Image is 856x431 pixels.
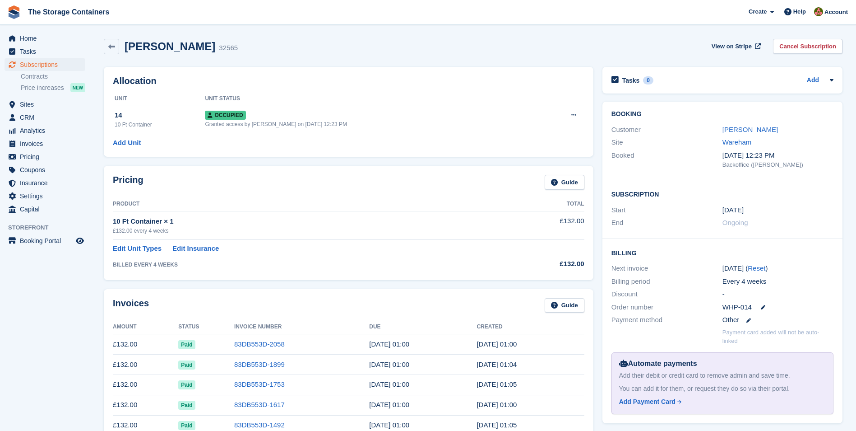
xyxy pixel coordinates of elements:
[113,261,496,269] div: BILLED EVERY 4 WEEKS
[722,276,833,287] div: Every 4 weeks
[70,83,85,92] div: NEW
[5,45,85,58] a: menu
[643,76,653,84] div: 0
[611,289,722,300] div: Discount
[814,7,823,16] img: Kirsty Simpson
[125,40,215,52] h2: [PERSON_NAME]
[748,264,765,272] a: Reset
[113,395,178,415] td: £132.00
[611,248,833,257] h2: Billing
[722,289,833,300] div: -
[113,216,496,227] div: 10 Ft Container × 1
[722,126,778,133] a: [PERSON_NAME]
[113,197,496,211] th: Product
[205,111,245,120] span: Occupied
[234,340,285,348] a: 83DB553D-2058
[234,401,285,408] a: 83DB553D-1617
[5,203,85,215] a: menu
[496,211,584,239] td: £132.00
[722,263,833,274] div: [DATE] ( )
[477,421,517,429] time: 2025-04-06 00:05:42 UTC
[21,84,64,92] span: Price increases
[5,190,85,202] a: menu
[219,43,238,53] div: 32565
[20,137,74,150] span: Invoices
[749,7,767,16] span: Create
[113,334,178,355] td: £132.00
[611,150,722,169] div: Booked
[113,76,584,86] h2: Allocation
[619,371,826,380] div: Add their debit or credit card to remove admin and save time.
[722,150,833,161] div: [DATE] 12:23 PM
[205,92,540,106] th: Unit Status
[611,218,722,228] div: End
[496,197,584,211] th: Total
[722,219,748,226] span: Ongoing
[234,361,285,368] a: 83DB553D-1899
[20,111,74,124] span: CRM
[24,5,113,19] a: The Storage Containers
[824,8,848,17] span: Account
[20,150,74,163] span: Pricing
[722,315,833,325] div: Other
[611,205,722,215] div: Start
[113,375,178,395] td: £132.00
[113,320,178,334] th: Amount
[496,259,584,269] div: £132.00
[5,32,85,45] a: menu
[178,361,195,370] span: Paid
[477,320,584,334] th: Created
[712,42,752,51] span: View on Stripe
[611,263,722,274] div: Next invoice
[113,175,143,190] h2: Pricing
[20,203,74,215] span: Capital
[20,190,74,202] span: Settings
[5,111,85,124] a: menu
[234,421,285,429] a: 83DB553D-1492
[722,160,833,169] div: Backoffice ([PERSON_NAME])
[611,302,722,313] div: Order number
[5,150,85,163] a: menu
[5,124,85,137] a: menu
[611,111,833,118] h2: Booking
[793,7,806,16] span: Help
[477,361,517,368] time: 2025-06-29 00:04:37 UTC
[113,244,162,254] a: Edit Unit Types
[234,320,369,334] th: Invoice Number
[722,205,744,215] time: 2024-02-11 00:00:00 UTC
[545,298,584,313] a: Guide
[20,177,74,189] span: Insurance
[722,302,752,313] span: WHP-014
[113,227,496,235] div: £132.00 every 4 weeks
[20,45,74,58] span: Tasks
[8,223,90,232] span: Storefront
[21,72,85,81] a: Contracts
[369,380,409,388] time: 2025-06-02 00:00:00 UTC
[622,76,640,84] h2: Tasks
[178,320,234,334] th: Status
[369,361,409,368] time: 2025-06-30 00:00:00 UTC
[369,320,477,334] th: Due
[477,401,517,408] time: 2025-05-04 00:00:46 UTC
[115,121,205,129] div: 10 Ft Container
[5,177,85,189] a: menu
[74,235,85,246] a: Preview store
[619,358,826,369] div: Automate payments
[611,125,722,135] div: Customer
[20,234,74,247] span: Booking Portal
[619,397,676,407] div: Add Payment Card
[722,138,751,146] a: Wareham
[5,164,85,176] a: menu
[234,380,285,388] a: 83DB553D-1753
[545,175,584,190] a: Guide
[7,5,21,19] img: stora-icon-8386f47178a22dfd0bd8f6a31ec36ba5ce8667c1dd55bd0f319d3a0aa187defe.svg
[369,340,409,348] time: 2025-07-28 00:00:00 UTC
[115,110,205,121] div: 14
[611,137,722,148] div: Site
[5,58,85,71] a: menu
[178,380,195,389] span: Paid
[113,92,205,106] th: Unit
[178,340,195,349] span: Paid
[722,328,833,346] p: Payment card added will not be auto-linked
[369,401,409,408] time: 2025-05-05 00:00:00 UTC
